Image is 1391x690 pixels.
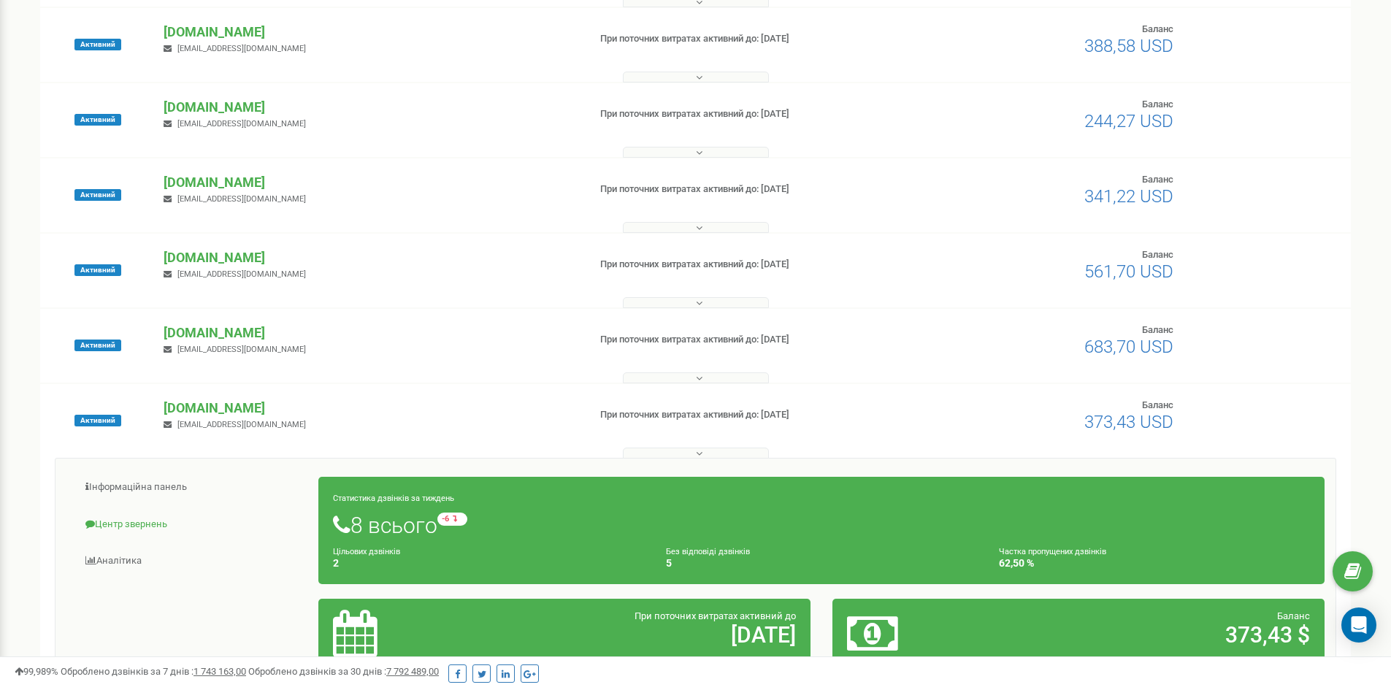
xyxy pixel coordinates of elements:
p: [DOMAIN_NAME] [164,98,576,117]
div: Open Intercom Messenger [1341,607,1376,643]
small: -6 [437,513,467,526]
span: Оброблено дзвінків за 7 днів : [61,666,246,677]
a: Центр звернень [66,507,319,543]
span: 388,58 USD [1084,36,1173,56]
p: [DOMAIN_NAME] [164,248,576,267]
span: Баланс [1142,99,1173,110]
span: Активний [74,340,121,351]
span: 99,989% [15,666,58,677]
span: 244,27 USD [1084,111,1173,131]
span: 373,43 USD [1084,412,1173,432]
p: [DOMAIN_NAME] [164,23,576,42]
p: При поточних витратах активний до: [DATE] [600,107,904,121]
span: Баланс [1142,249,1173,260]
span: [EMAIL_ADDRESS][DOMAIN_NAME] [177,420,306,429]
span: 341,22 USD [1084,186,1173,207]
span: Активний [74,264,121,276]
p: При поточних витратах активний до: [DATE] [600,32,904,46]
span: Баланс [1277,610,1310,621]
span: Активний [74,415,121,426]
u: 7 792 489,00 [386,666,439,677]
p: При поточних витратах активний до: [DATE] [600,183,904,196]
span: [EMAIL_ADDRESS][DOMAIN_NAME] [177,269,306,279]
span: Баланс [1142,324,1173,335]
span: [EMAIL_ADDRESS][DOMAIN_NAME] [177,119,306,129]
p: [DOMAIN_NAME] [164,323,576,342]
h4: 5 [666,558,977,569]
span: Активний [74,189,121,201]
small: Частка пропущених дзвінків [999,547,1106,556]
h4: 2 [333,558,644,569]
p: При поточних витратах активний до: [DATE] [600,408,904,422]
h2: 373,43 $ [1008,623,1310,647]
span: Оброблено дзвінків за 30 днів : [248,666,439,677]
span: При поточних витратах активний до [635,610,796,621]
span: [EMAIL_ADDRESS][DOMAIN_NAME] [177,194,306,204]
u: 1 743 163,00 [193,666,246,677]
span: Активний [74,39,121,50]
span: [EMAIL_ADDRESS][DOMAIN_NAME] [177,345,306,354]
p: [DOMAIN_NAME] [164,399,576,418]
small: Без відповіді дзвінків [666,547,750,556]
small: Цільових дзвінків [333,547,400,556]
h2: [DATE] [494,623,796,647]
span: Баланс [1142,399,1173,410]
span: 683,70 USD [1084,337,1173,357]
span: Активний [74,114,121,126]
a: Аналiтика [66,543,319,579]
h1: 8 всього [333,513,1310,537]
p: При поточних витратах активний до: [DATE] [600,333,904,347]
span: Баланс [1142,174,1173,185]
a: Інформаційна панель [66,469,319,505]
p: [DOMAIN_NAME] [164,173,576,192]
p: При поточних витратах активний до: [DATE] [600,258,904,272]
span: [EMAIL_ADDRESS][DOMAIN_NAME] [177,44,306,53]
h4: 62,50 % [999,558,1310,569]
span: Баланс [1142,23,1173,34]
small: Статистика дзвінків за тиждень [333,494,454,503]
span: 561,70 USD [1084,261,1173,282]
